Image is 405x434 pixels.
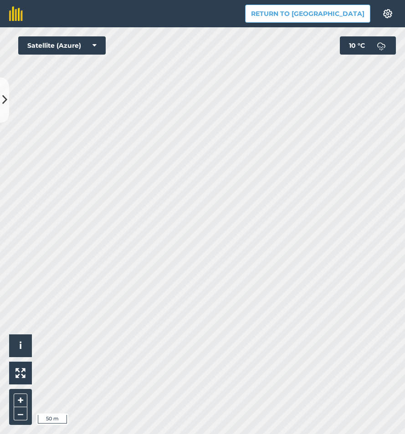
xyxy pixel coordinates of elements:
span: 10 ° C [349,36,365,55]
button: Satellite (Azure) [18,36,106,55]
img: svg+xml;base64,PD94bWwgdmVyc2lvbj0iMS4wIiBlbmNvZGluZz0idXRmLTgiPz4KPCEtLSBHZW5lcmF0b3I6IEFkb2JlIE... [372,36,390,55]
button: – [14,407,27,420]
button: 10 °C [340,36,396,55]
img: A cog icon [382,9,393,18]
img: fieldmargin Logo [9,6,23,21]
img: Four arrows, one pointing top left, one top right, one bottom right and the last bottom left [15,368,26,378]
button: + [14,394,27,407]
button: i [9,334,32,357]
button: Return to [GEOGRAPHIC_DATA] [245,5,370,23]
span: i [19,340,22,351]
